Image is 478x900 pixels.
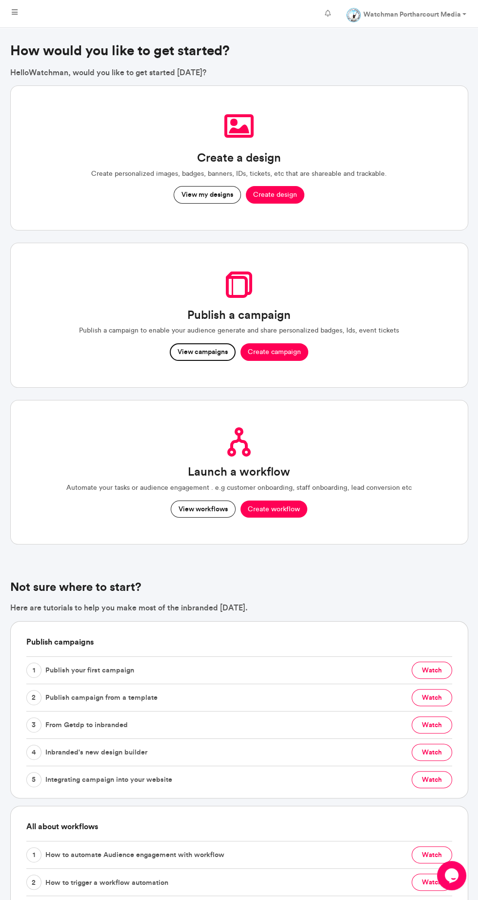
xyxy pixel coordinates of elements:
[437,861,468,890] iframe: chat widget
[188,465,290,479] h3: Launch a workflow
[10,602,468,613] p: Here are tutorials to help you make most of the inbranded [DATE].
[26,622,452,656] h6: Publish campaigns
[26,847,41,862] span: 1
[45,875,168,890] span: How to trigger a workflow automation
[412,874,452,891] button: watch
[45,663,134,678] span: Publish your first campaign
[66,483,412,493] p: Automate your tasks or audience engagement . e.g customer onboarding, staff onboarding, lead conv...
[240,343,308,361] button: Create campaign
[339,4,474,23] a: Watchman Portharcourt Media
[10,67,468,78] p: Hello Watchman , would you like to get started [DATE]?
[174,186,241,204] button: View my designs
[412,771,452,788] button: watch
[412,662,452,679] button: watch
[79,326,399,335] p: Publish a campaign to enable your audience generate and share personalized badges, Ids, event tic...
[45,745,147,760] span: Inbranded's new design builder
[412,744,452,761] button: watch
[45,847,224,862] span: How to automate Audience engagement with workflow
[45,772,172,787] span: Integrating campaign into your website
[10,42,468,59] h3: How would you like to get started?
[26,806,452,841] h6: All about workflows
[26,745,41,760] span: 4
[45,717,128,733] span: From Getdp to inbranded
[197,151,281,165] h3: Create a design
[26,717,41,733] span: 3
[26,875,41,890] span: 2
[187,308,291,322] h3: Publish a campaign
[246,186,304,204] button: Create design
[170,343,236,361] button: View campaigns
[412,689,452,706] button: watch
[346,8,361,22] img: profile dp
[26,690,41,705] span: 2
[240,501,307,518] button: Create workflow
[91,169,387,179] p: Create personalized images, badges, banners, IDs, tickets, etc that are shareable and trackable.
[412,716,452,733] button: watch
[26,663,41,678] span: 1
[45,690,158,705] span: Publish campaign from a template
[171,501,236,518] button: View workflows
[26,772,41,787] span: 5
[10,580,468,594] h4: Not sure where to start?
[363,10,460,19] strong: Watchman Portharcourt Media
[412,846,452,863] button: watch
